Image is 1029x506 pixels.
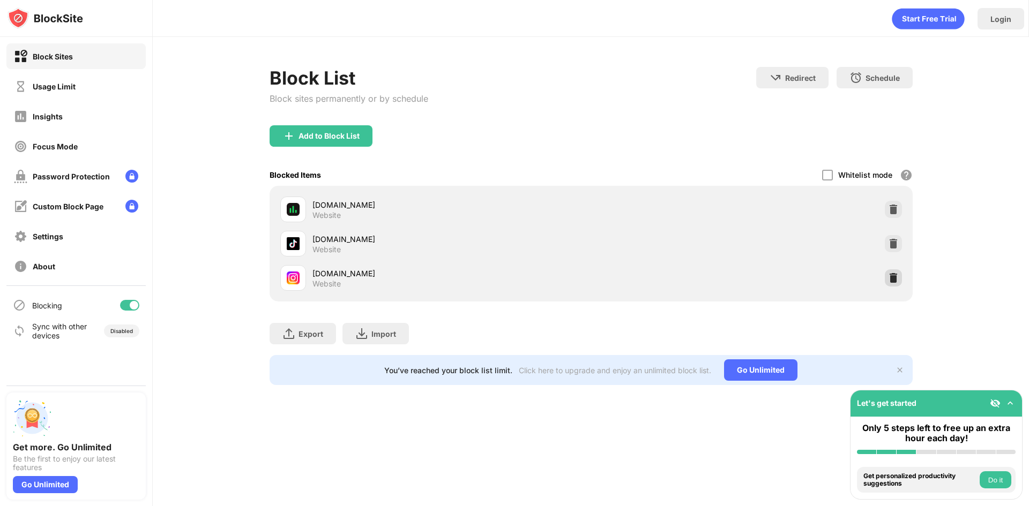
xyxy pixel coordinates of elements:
div: Blocking [32,301,62,310]
img: sync-icon.svg [13,324,26,337]
img: push-unlimited.svg [13,399,51,437]
img: focus-off.svg [14,140,27,153]
img: blocking-icon.svg [13,299,26,312]
div: Settings [33,232,63,241]
div: Custom Block Page [33,202,103,211]
div: About [33,262,55,271]
img: omni-setup-toggle.svg [1005,398,1016,409]
div: Click here to upgrade and enjoy an unlimited block list. [519,366,711,375]
div: Only 5 steps left to free up an extra hour each day! [857,423,1016,443]
img: customize-block-page-off.svg [14,200,27,213]
img: favicons [287,237,300,250]
div: Get personalized productivity suggestions [863,472,977,488]
div: Website [312,210,341,220]
button: Do it [980,471,1011,488]
div: Add to Block List [299,132,360,140]
div: Whitelist mode [838,170,892,179]
div: Login [990,14,1011,24]
img: lock-menu.svg [125,200,138,213]
div: Go Unlimited [724,359,797,381]
div: Password Protection [33,172,110,181]
div: Disabled [110,328,133,334]
div: Blocked Items [270,170,321,179]
div: Import [371,329,396,338]
div: Export [299,329,323,338]
div: Let's get started [857,398,916,407]
div: Go Unlimited [13,476,78,493]
div: Website [312,279,341,289]
img: block-on.svg [14,50,27,63]
div: Website [312,245,341,254]
img: insights-off.svg [14,110,27,123]
img: time-usage-off.svg [14,80,27,93]
img: logo-blocksite.svg [8,7,83,29]
div: Sync with other devices [32,322,87,340]
div: [DOMAIN_NAME] [312,268,591,279]
div: Redirect [785,73,816,82]
img: about-off.svg [14,260,27,273]
div: Block List [270,67,428,89]
div: [DOMAIN_NAME] [312,233,591,245]
img: lock-menu.svg [125,170,138,183]
img: x-button.svg [896,366,904,374]
img: settings-off.svg [14,230,27,243]
div: Schedule [866,73,900,82]
img: password-protection-off.svg [14,170,27,183]
div: You’ve reached your block list limit. [384,366,512,375]
img: eye-not-visible.svg [990,398,1001,409]
div: Block sites permanently or by schedule [270,93,428,104]
div: Insights [33,112,63,121]
div: Be the first to enjoy our latest features [13,455,139,472]
img: favicons [287,271,300,284]
div: Block Sites [33,52,73,61]
div: Usage Limit [33,82,76,91]
div: [DOMAIN_NAME] [312,199,591,210]
div: Get more. Go Unlimited [13,442,139,452]
img: favicons [287,203,300,216]
div: Focus Mode [33,142,78,151]
div: animation [892,8,965,29]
